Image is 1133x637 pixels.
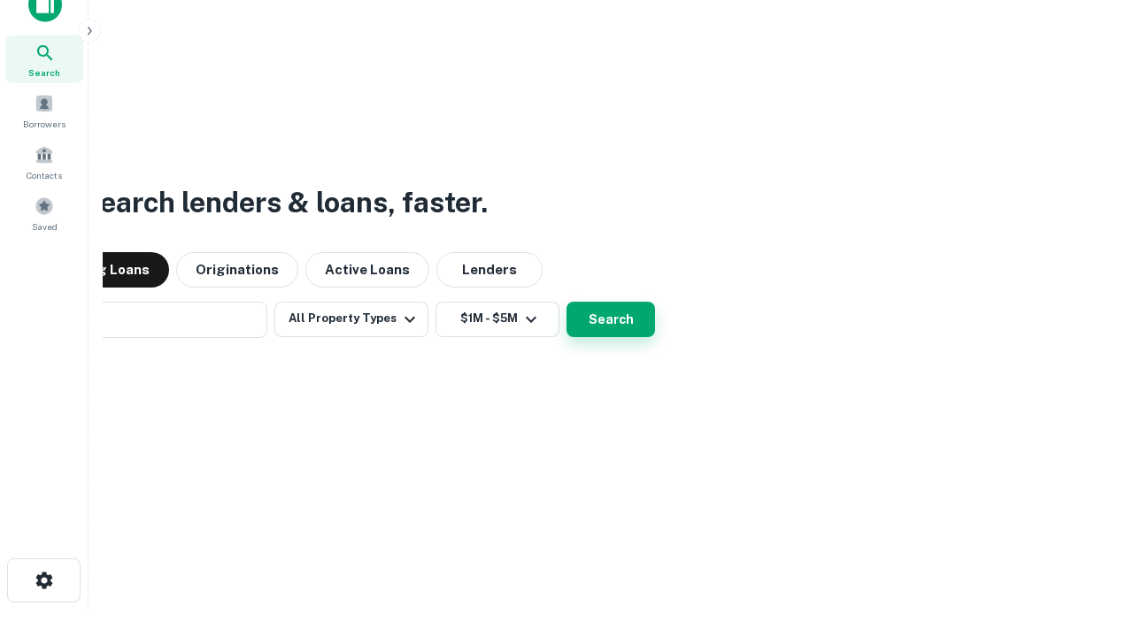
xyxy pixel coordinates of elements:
[5,87,83,134] a: Borrowers
[436,252,543,288] button: Lenders
[176,252,298,288] button: Originations
[305,252,429,288] button: Active Loans
[23,117,66,131] span: Borrowers
[1044,495,1133,580] iframe: Chat Widget
[274,302,428,337] button: All Property Types
[5,35,83,83] a: Search
[5,189,83,237] a: Saved
[566,302,655,337] button: Search
[32,219,58,234] span: Saved
[27,168,62,182] span: Contacts
[28,65,60,80] span: Search
[81,181,488,224] h3: Search lenders & loans, faster.
[435,302,559,337] button: $1M - $5M
[5,138,83,186] a: Contacts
